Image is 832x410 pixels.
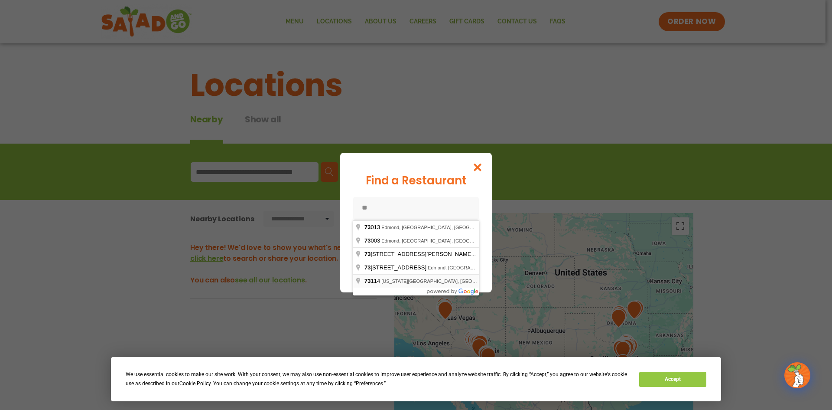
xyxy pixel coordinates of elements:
[364,251,474,257] span: [STREET_ADDRESS][PERSON_NAME]
[364,278,381,284] span: 114
[364,251,370,257] span: 73
[356,380,383,387] span: Preferences
[381,279,562,284] span: [US_STATE][GEOGRAPHIC_DATA], [GEOGRAPHIC_DATA], [GEOGRAPHIC_DATA]
[364,224,370,230] span: 73
[785,363,809,387] img: wpChatIcon
[364,237,381,244] span: 003
[381,225,504,230] span: Edmond, [GEOGRAPHIC_DATA], [GEOGRAPHIC_DATA]
[464,153,492,182] button: Close modal
[364,237,370,244] span: 73
[111,357,721,401] div: Cookie Consent Prompt
[364,278,370,284] span: 73
[364,264,428,271] span: [STREET_ADDRESS]
[353,172,479,189] div: Find a Restaurant
[364,264,370,271] span: 73
[381,238,504,243] span: Edmond, [GEOGRAPHIC_DATA], [GEOGRAPHIC_DATA]
[179,380,211,387] span: Cookie Policy
[126,370,629,388] div: We use essential cookies to make our site work. With your consent, we may also use non-essential ...
[639,372,706,387] button: Accept
[428,265,550,270] span: Edmond, [GEOGRAPHIC_DATA], [GEOGRAPHIC_DATA]
[364,224,381,230] span: 013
